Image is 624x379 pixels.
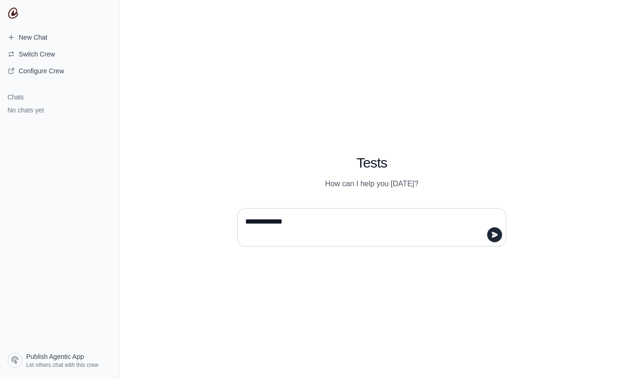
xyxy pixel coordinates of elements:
span: Switch Crew [19,49,55,59]
span: Configure Crew [19,66,64,76]
a: Publish Agentic App Let others chat with this crew [4,349,115,372]
span: Publish Agentic App [26,352,84,361]
a: New Chat [4,30,115,45]
button: Switch Crew [4,47,115,62]
span: New Chat [19,33,47,42]
img: CrewAI Logo [7,7,19,19]
h1: Tests [237,154,506,171]
a: Configure Crew [4,63,115,78]
p: How can I help you [DATE]? [237,178,506,189]
iframe: Chat Widget [577,334,624,379]
span: Let others chat with this crew [26,361,99,369]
